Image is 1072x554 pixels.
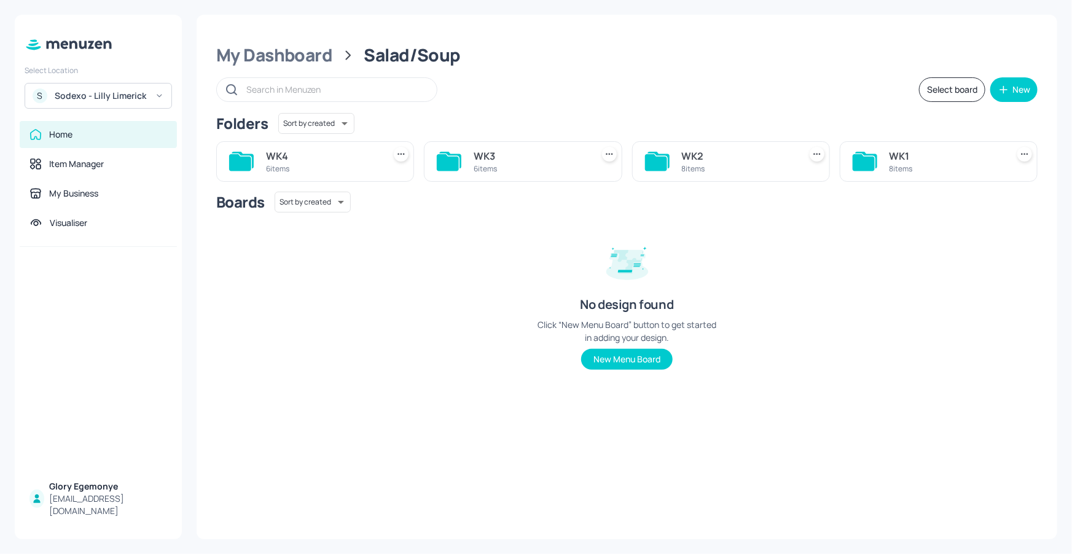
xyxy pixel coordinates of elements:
div: WK4 [266,149,379,163]
div: New [1012,85,1030,94]
div: Select Location [25,65,172,76]
div: Boards [216,192,265,212]
div: [EMAIL_ADDRESS][DOMAIN_NAME] [49,493,167,517]
button: Select board [919,77,985,102]
div: My Business [49,187,98,200]
div: 6 items [266,163,379,174]
div: Home [49,128,72,141]
button: New Menu Board [581,349,673,370]
div: Sodexo - Lilly Limerick [55,90,147,102]
div: 8 items [682,163,795,174]
div: No design found [580,296,673,313]
div: WK1 [890,149,1003,163]
img: design-empty [597,230,658,291]
div: Folders [216,114,268,133]
div: Item Manager [49,158,104,170]
div: Glory Egemonye [49,480,167,493]
div: Sort by created [278,111,354,136]
div: Click “New Menu Board” button to get started in adding your design. [535,318,719,344]
div: Salad/Soup [364,44,460,66]
div: Sort by created [275,190,351,214]
div: S [33,88,47,103]
div: WK3 [474,149,587,163]
div: Visualiser [50,217,87,229]
div: 6 items [474,163,587,174]
div: WK2 [682,149,795,163]
div: My Dashboard [216,44,332,66]
button: New [990,77,1038,102]
input: Search in Menuzen [246,80,424,98]
div: 8 items [890,163,1003,174]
